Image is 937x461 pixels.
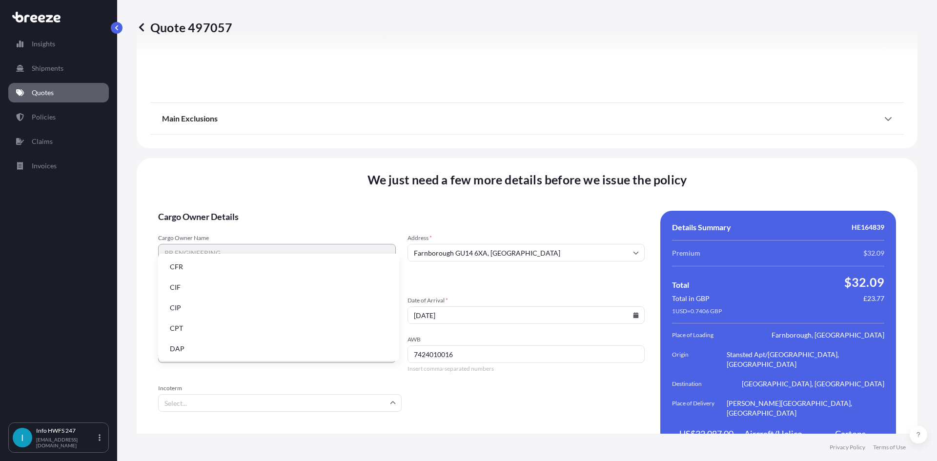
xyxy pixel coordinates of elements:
[727,350,884,369] span: Stansted Apt/[GEOGRAPHIC_DATA], [GEOGRAPHIC_DATA]
[672,330,727,340] span: Place of Loading
[36,437,97,448] p: [EMAIL_ADDRESS][DOMAIN_NAME]
[407,306,645,324] input: dd/mm/yyyy
[36,427,97,435] p: Info HWFS 247
[158,384,402,392] span: Incoterm
[744,428,813,440] span: Aircraft/Helicopters: Parts and Accessories, but excluding Aircraft Engines
[158,273,645,285] span: Shipment details
[873,443,906,451] a: Terms of Use
[367,172,687,187] span: We just need a few more details before we issue the policy
[672,248,700,258] span: Premium
[32,63,63,73] p: Shipments
[407,336,645,343] span: AWB
[8,83,109,102] a: Quotes
[32,161,57,171] p: Invoices
[727,399,884,418] span: [PERSON_NAME][GEOGRAPHIC_DATA], [GEOGRAPHIC_DATA]
[8,34,109,54] a: Insights
[772,330,884,340] span: Farnborough, [GEOGRAPHIC_DATA]
[21,433,24,442] span: I
[852,222,884,232] span: HE164839
[158,234,396,242] span: Cargo Owner Name
[32,39,55,49] p: Insights
[158,211,645,222] span: Cargo Owner Details
[672,379,727,389] span: Destination
[742,379,884,389] span: [GEOGRAPHIC_DATA], [GEOGRAPHIC_DATA]
[830,443,865,451] a: Privacy Policy
[407,345,645,363] input: Number1, number2,...
[672,222,731,232] span: Details Summary
[8,107,109,127] a: Policies
[863,294,884,303] span: £23.77
[672,294,710,303] span: Total in GBP
[407,365,645,373] span: Insert comma-separated numbers
[8,132,109,151] a: Claims
[835,428,866,440] span: Cartons
[162,340,395,358] li: DAP
[162,107,892,130] div: Main Exclusions
[672,399,727,418] span: Place of Delivery
[162,360,395,379] li: DDP
[863,248,884,258] span: $32.09
[672,280,689,290] span: Total
[8,156,109,176] a: Invoices
[672,307,722,315] span: 1 USD = 0.7406 GBP
[8,59,109,78] a: Shipments
[679,428,733,440] span: US$32,087.00
[407,244,645,261] input: Cargo owner address
[162,258,395,276] li: CFR
[162,299,395,317] li: CIP
[32,88,54,98] p: Quotes
[162,114,218,123] span: Main Exclusions
[162,319,395,338] li: CPT
[162,278,395,297] li: CIF
[158,394,402,412] input: Select...
[137,20,232,35] p: Quote 497057
[407,297,645,304] span: Date of Arrival
[844,274,884,290] span: $32.09
[407,234,645,242] span: Address
[32,137,53,146] p: Claims
[32,112,56,122] p: Policies
[672,350,727,369] span: Origin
